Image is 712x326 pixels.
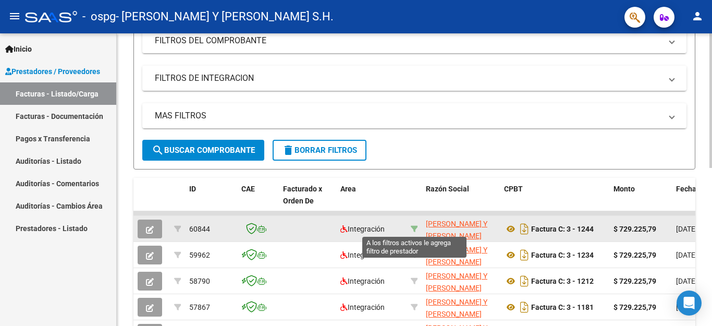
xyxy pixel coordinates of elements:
[340,185,356,193] span: Area
[189,277,210,285] span: 58790
[426,272,487,292] span: [PERSON_NAME] Y [PERSON_NAME]
[152,146,255,155] span: Buscar Comprobante
[676,303,697,311] span: [DATE]
[282,144,294,156] mat-icon: delete
[531,225,594,233] strong: Factura C: 3 - 1244
[504,185,523,193] span: CPBT
[155,35,661,46] mat-panel-title: FILTROS DEL COMPROBANTE
[613,185,635,193] span: Monto
[189,251,210,259] span: 59962
[155,110,661,122] mat-panel-title: MAS FILTROS
[613,303,656,311] strong: $ 729.225,79
[336,178,407,224] datatable-header-cell: Area
[283,185,322,205] span: Facturado x Orden De
[282,146,357,155] span: Borrar Filtros
[8,10,21,22] mat-icon: menu
[500,178,609,224] datatable-header-cell: CPBT
[279,178,336,224] datatable-header-cell: Facturado x Orden De
[426,296,496,318] div: 30707849300
[676,225,697,233] span: [DATE]
[531,251,594,259] strong: Factura C: 3 - 1234
[613,225,656,233] strong: $ 729.225,79
[426,218,496,240] div: 30707849300
[531,277,594,285] strong: Factura C: 3 - 1212
[426,270,496,292] div: 30707849300
[241,185,255,193] span: CAE
[142,103,686,128] mat-expansion-panel-header: MAS FILTROS
[237,178,279,224] datatable-header-cell: CAE
[422,178,500,224] datatable-header-cell: Razón Social
[518,273,531,289] i: Descargar documento
[116,5,334,28] span: - [PERSON_NAME] Y [PERSON_NAME] S.H.
[340,251,385,259] span: Integración
[142,28,686,53] mat-expansion-panel-header: FILTROS DEL COMPROBANTE
[189,303,210,311] span: 57867
[613,251,656,259] strong: $ 729.225,79
[518,299,531,316] i: Descargar documento
[677,291,702,316] div: Open Intercom Messenger
[152,144,164,156] mat-icon: search
[426,185,469,193] span: Razón Social
[676,277,697,285] span: [DATE]
[142,66,686,91] mat-expansion-panel-header: FILTROS DE INTEGRACION
[82,5,116,28] span: - ospg
[340,225,385,233] span: Integración
[426,244,496,266] div: 30707849300
[676,251,697,259] span: [DATE]
[273,140,366,161] button: Borrar Filtros
[340,277,385,285] span: Integración
[518,247,531,263] i: Descargar documento
[426,220,487,240] span: [PERSON_NAME] Y [PERSON_NAME]
[5,66,100,77] span: Prestadores / Proveedores
[189,185,196,193] span: ID
[426,246,487,266] span: [PERSON_NAME] Y [PERSON_NAME]
[613,277,656,285] strong: $ 729.225,79
[155,73,661,84] mat-panel-title: FILTROS DE INTEGRACION
[518,221,531,237] i: Descargar documento
[340,303,385,311] span: Integración
[5,43,32,55] span: Inicio
[691,10,704,22] mat-icon: person
[609,178,672,224] datatable-header-cell: Monto
[185,178,237,224] datatable-header-cell: ID
[531,303,594,311] strong: Factura C: 3 - 1181
[142,140,264,161] button: Buscar Comprobante
[189,225,210,233] span: 60844
[426,298,487,318] span: [PERSON_NAME] Y [PERSON_NAME]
